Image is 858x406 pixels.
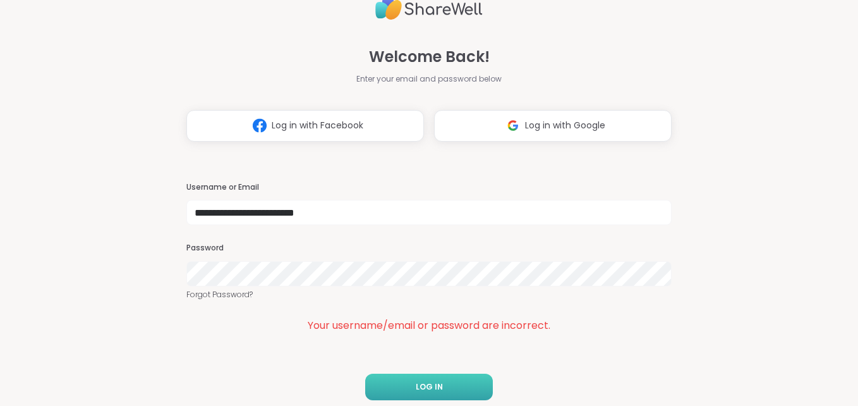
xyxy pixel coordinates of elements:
[434,110,672,142] button: Log in with Google
[365,374,493,400] button: LOG IN
[525,119,605,132] span: Log in with Google
[186,318,672,333] div: Your username/email or password are incorrect.
[186,289,672,300] a: Forgot Password?
[501,114,525,137] img: ShareWell Logomark
[248,114,272,137] img: ShareWell Logomark
[186,243,672,254] h3: Password
[272,119,363,132] span: Log in with Facebook
[369,46,490,68] span: Welcome Back!
[416,381,443,393] span: LOG IN
[186,182,672,193] h3: Username or Email
[356,73,502,85] span: Enter your email and password below
[186,110,424,142] button: Log in with Facebook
